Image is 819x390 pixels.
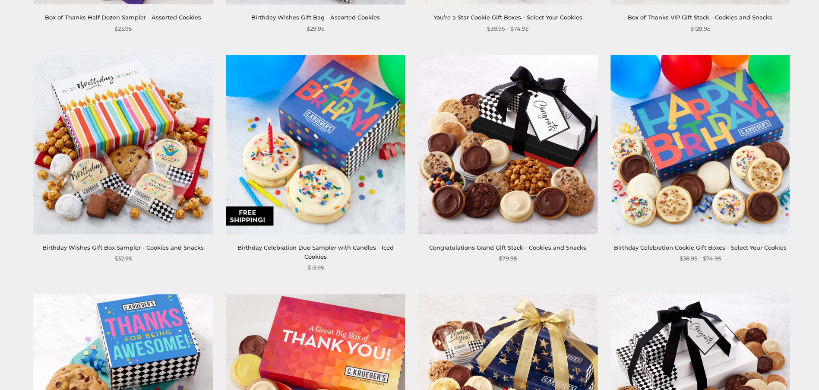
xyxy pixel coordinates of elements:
[114,24,132,33] span: $23.95
[33,55,213,235] img: Birthday Wishes Gift Box Sampler - Cookies and Snacks
[307,24,324,33] span: $29.95
[680,254,721,263] span: $38.95 - $74.95
[307,263,324,272] span: $13.95
[7,357,89,383] iframe: Sign Up via Text for Offers
[42,244,204,251] a: Birthday Wishes Gift Box Sampler - Cookies and Snacks
[628,14,772,21] a: Box of Thanks VIP Gift Stack - Cookies and Snacks
[614,244,787,251] a: Birthday Celebration Cookie Gift Boxes - Select Your Cookies
[251,14,380,21] a: Birthday Wishes Gift Bag - Assorted Cookies
[45,14,201,21] a: Box of Thanks Half Dozen Sampler - Assorted Cookies
[226,55,405,235] img: Birthday Celebration Duo Sampler with Candles - Iced Cookies
[429,244,586,251] a: Congratulations Grand Gift Stack - Cookies and Snacks
[114,254,132,263] span: $32.95
[610,55,790,235] img: Birthday Celebration Cookie Gift Boxes - Select Your Cookies
[418,55,598,235] img: Congratulations Grand Gift Stack - Cookies and Snacks
[433,14,582,21] a: You’re a Star Cookie Gift Boxes - Select Your Cookies
[237,244,394,260] a: Birthday Celebration Duo Sampler with Candles - Iced Cookies
[499,254,517,263] span: $79.95
[487,24,528,33] span: $38.95 - $74.95
[690,24,710,33] span: $129.95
